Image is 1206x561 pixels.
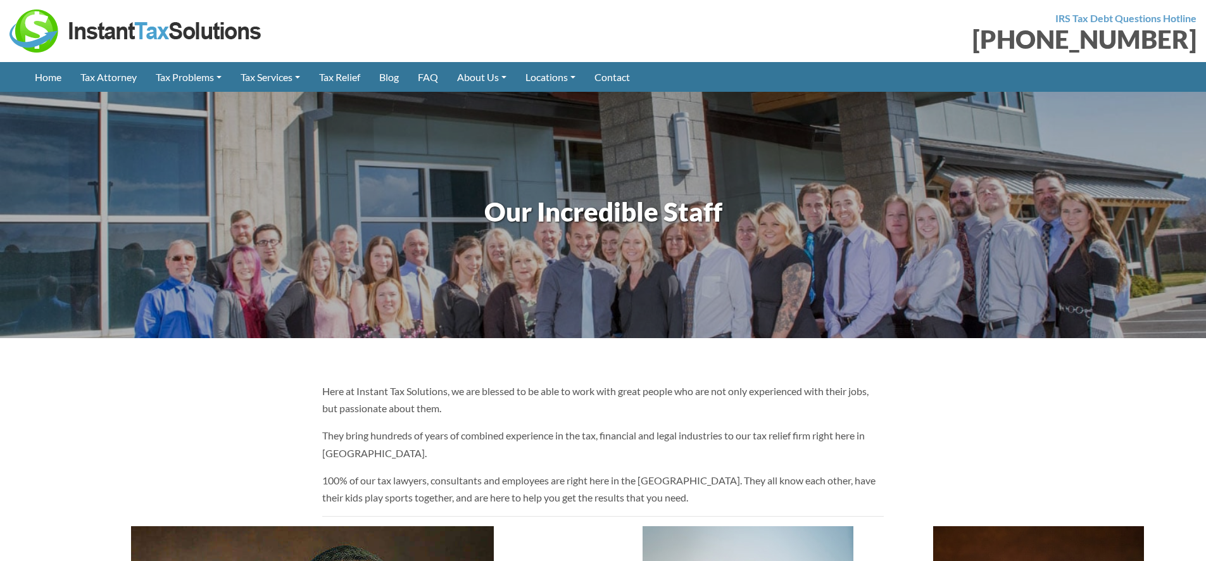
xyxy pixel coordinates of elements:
[322,382,884,417] p: Here at Instant Tax Solutions, we are blessed to be able to work with great people who are not on...
[408,62,448,92] a: FAQ
[585,62,639,92] a: Contact
[310,62,370,92] a: Tax Relief
[9,23,263,35] a: Instant Tax Solutions Logo
[322,427,884,461] p: They bring hundreds of years of combined experience in the tax, financial and legal industries to...
[613,27,1197,52] div: [PHONE_NUMBER]
[146,62,231,92] a: Tax Problems
[32,193,1174,230] h1: Our Incredible Staff
[370,62,408,92] a: Blog
[516,62,585,92] a: Locations
[231,62,310,92] a: Tax Services
[448,62,516,92] a: About Us
[71,62,146,92] a: Tax Attorney
[25,62,71,92] a: Home
[1055,12,1197,24] strong: IRS Tax Debt Questions Hotline
[9,9,263,53] img: Instant Tax Solutions Logo
[322,472,884,506] p: 100% of our tax lawyers, consultants and employees are right here in the [GEOGRAPHIC_DATA]. They ...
